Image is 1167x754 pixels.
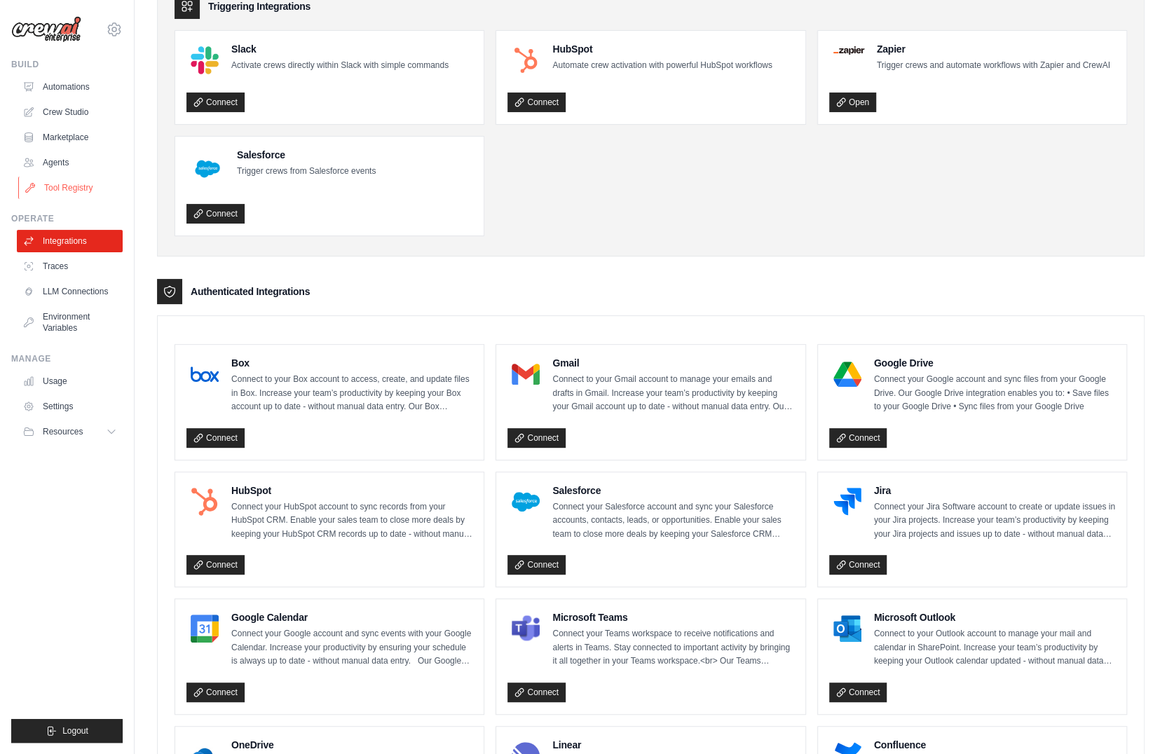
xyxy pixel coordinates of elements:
img: Slack Logo [191,46,219,74]
p: Connect your Jira Software account to create or update issues in your Jira projects. Increase you... [874,500,1115,542]
a: Usage [17,370,123,392]
p: Automate crew activation with powerful HubSpot workflows [552,59,772,73]
a: Connect [507,92,566,112]
p: Connect your Google account and sync events with your Google Calendar. Increase your productivity... [231,627,472,669]
a: Connect [829,555,887,575]
img: Google Drive Logo [833,360,861,388]
img: Zapier Logo [833,46,864,55]
img: HubSpot Logo [191,488,219,516]
h3: Authenticated Integrations [191,285,310,299]
img: Microsoft Outlook Logo [833,615,861,643]
img: Gmail Logo [512,360,540,388]
p: Activate crews directly within Slack with simple commands [231,59,449,73]
a: Open [829,92,876,112]
a: Tool Registry [18,177,124,199]
p: Connect to your Box account to access, create, and update files in Box. Increase your team’s prod... [231,373,472,414]
a: Connect [829,683,887,702]
p: Connect to your Outlook account to manage your mail and calendar in SharePoint. Increase your tea... [874,627,1115,669]
div: Build [11,59,123,70]
h4: Google Drive [874,356,1115,370]
h4: Zapier [877,42,1110,56]
h4: Linear [552,738,793,752]
a: Crew Studio [17,101,123,123]
h4: Gmail [552,356,793,370]
div: Manage [11,353,123,364]
a: Connect [186,92,245,112]
a: Connect [829,428,887,448]
a: Environment Variables [17,306,123,339]
a: Traces [17,255,123,277]
a: Connect [507,683,566,702]
img: Logo [11,16,81,43]
p: Trigger crews and automate workflows with Zapier and CrewAI [877,59,1110,73]
p: Connect to your Gmail account to manage your emails and drafts in Gmail. Increase your team’s pro... [552,373,793,414]
h4: HubSpot [231,484,472,498]
h4: Microsoft Teams [552,610,793,624]
h4: Jira [874,484,1115,498]
img: Google Calendar Logo [191,615,219,643]
button: Resources [17,420,123,443]
img: Microsoft Teams Logo [512,615,540,643]
h4: Google Calendar [231,610,472,624]
img: Salesforce Logo [191,152,224,186]
h4: Microsoft Outlook [874,610,1115,624]
a: Connect [507,428,566,448]
img: Jira Logo [833,488,861,516]
a: Marketplace [17,126,123,149]
h4: Slack [231,42,449,56]
p: Connect your HubSpot account to sync records from your HubSpot CRM. Enable your sales team to clo... [231,500,472,542]
h4: Salesforce [237,148,376,162]
h4: Box [231,356,472,370]
a: LLM Connections [17,280,123,303]
a: Agents [17,151,123,174]
a: Automations [17,76,123,98]
p: Connect your Google account and sync files from your Google Drive. Our Google Drive integration e... [874,373,1115,414]
h4: Confluence [874,738,1115,752]
span: Resources [43,426,83,437]
h4: Salesforce [552,484,793,498]
p: Trigger crews from Salesforce events [237,165,376,179]
a: Connect [186,428,245,448]
span: Logout [62,725,88,736]
a: Settings [17,395,123,418]
a: Connect [186,204,245,224]
p: Connect your Salesforce account and sync your Salesforce accounts, contacts, leads, or opportunit... [552,500,793,542]
a: Integrations [17,230,123,252]
div: Operate [11,213,123,224]
a: Connect [186,555,245,575]
button: Logout [11,719,123,743]
a: Connect [186,683,245,702]
h4: OneDrive [231,738,472,752]
img: Box Logo [191,360,219,388]
h4: HubSpot [552,42,772,56]
a: Connect [507,555,566,575]
img: Salesforce Logo [512,488,540,516]
p: Connect your Teams workspace to receive notifications and alerts in Teams. Stay connected to impo... [552,627,793,669]
img: HubSpot Logo [512,46,540,74]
